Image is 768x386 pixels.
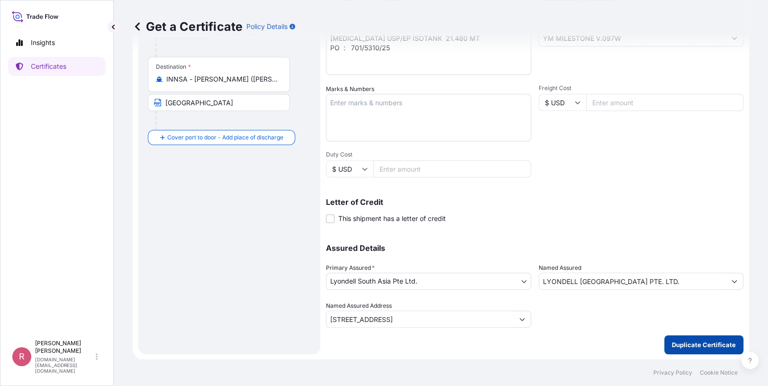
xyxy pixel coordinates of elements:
[31,62,66,71] p: Certificates
[664,335,743,354] button: Duplicate Certificate
[700,369,738,377] a: Cookie Notice
[148,94,290,111] input: Text to appear on certificate
[166,74,278,84] input: Destination
[156,63,191,71] div: Destination
[338,214,446,223] span: This shipment has a letter of credit
[35,357,94,374] p: [DOMAIN_NAME][EMAIL_ADDRESS][DOMAIN_NAME]
[35,340,94,355] p: [PERSON_NAME] [PERSON_NAME]
[8,33,106,52] a: Insights
[326,151,531,158] span: Duty Cost
[326,198,743,206] p: Letter of Credit
[514,311,531,328] button: Show suggestions
[326,301,392,311] label: Named Assured Address
[8,57,106,76] a: Certificates
[246,22,288,31] p: Policy Details
[586,94,744,111] input: Enter amount
[726,273,743,290] button: Show suggestions
[373,160,531,177] input: Enter amount
[539,263,581,273] label: Named Assured
[148,130,295,145] button: Cover port to door - Add place of discharge
[167,133,283,142] span: Cover port to door - Add place of discharge
[326,311,514,328] input: Named Assured Address
[326,84,374,94] label: Marks & Numbers
[326,263,375,273] span: Primary Assured
[653,369,692,377] a: Privacy Policy
[31,38,55,47] p: Insights
[326,244,743,252] p: Assured Details
[326,273,531,290] button: Lyondell South Asia Pte Ltd.
[330,276,417,286] span: Lyondell South Asia Pte Ltd.
[539,84,744,92] span: Freight Cost
[539,273,726,290] input: Assured Name
[19,352,25,361] span: R
[133,19,243,34] p: Get a Certificate
[672,340,736,349] p: Duplicate Certificate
